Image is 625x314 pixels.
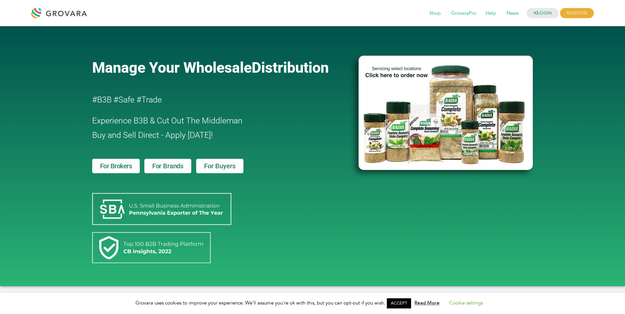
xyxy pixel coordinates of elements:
[481,7,501,20] span: Help
[92,93,321,107] h2: #B3B #Safe #Trade
[92,59,252,76] span: Manage Your Wholesale
[481,10,501,17] a: Help
[144,159,191,173] a: For Brands
[135,300,490,306] span: Grovara uses cookies to improve your experience. We'll assume you're ok with this, but you can op...
[527,8,559,18] a: LOGIN
[92,116,242,125] span: Experience B3B & Cut Out The Middleman
[425,10,445,17] a: Shop
[196,159,243,173] a: For Buyers
[502,10,523,17] a: News
[447,7,481,20] span: GrovaraPro
[425,7,445,20] span: Shop
[414,300,440,306] a: Read More
[92,130,213,140] span: Buy and Sell Direct - Apply [DATE]!
[92,159,140,173] a: For Brokers
[100,163,132,169] span: For Brokers
[252,59,329,76] span: Distribution
[92,59,348,76] a: Manage Your WholesaleDistribution
[560,8,594,18] span: REGISTER
[447,10,481,17] a: GrovaraPro
[502,7,523,20] span: News
[152,163,183,169] span: For Brands
[387,298,411,308] a: ACCEPT
[449,300,483,306] a: Cookie settings
[204,163,236,169] span: For Buyers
